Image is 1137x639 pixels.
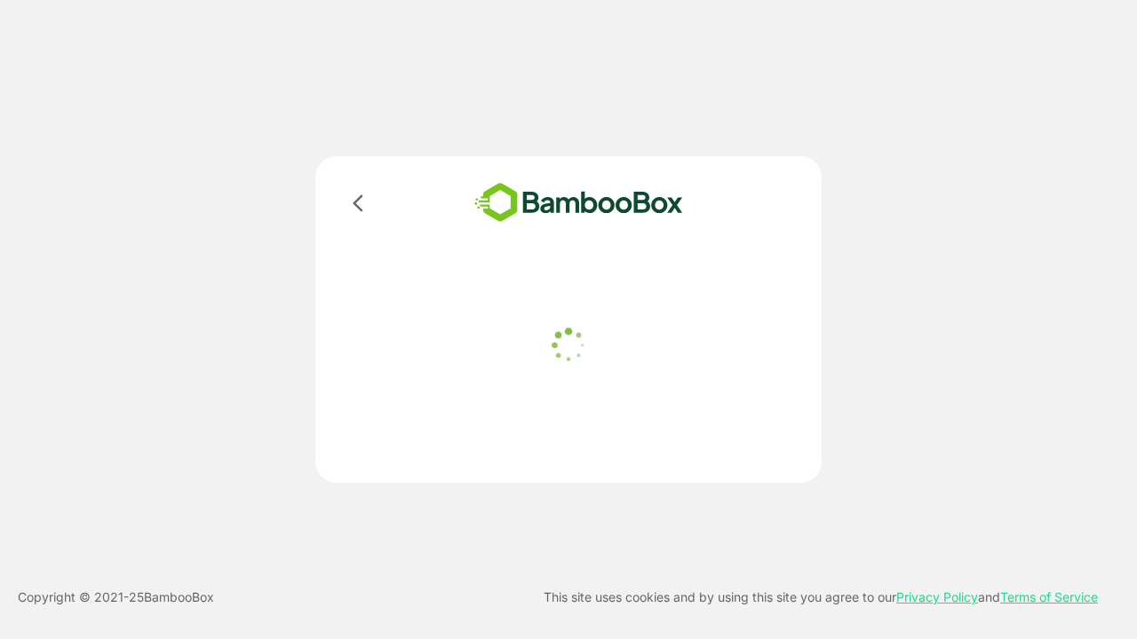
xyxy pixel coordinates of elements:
img: loader [546,323,591,367]
a: Terms of Service [1000,589,1098,604]
p: This site uses cookies and by using this site you agree to our and [544,587,1098,608]
img: bamboobox [449,177,709,228]
p: Copyright © 2021- 25 BambooBox [18,587,214,608]
a: Privacy Policy [896,589,978,604]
